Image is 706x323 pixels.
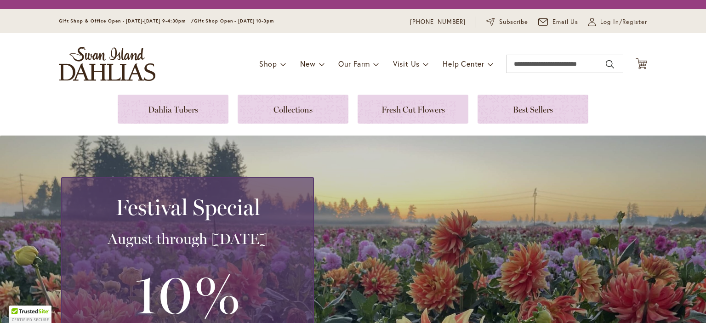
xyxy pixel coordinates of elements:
[606,57,614,72] button: Search
[194,18,274,24] span: Gift Shop Open - [DATE] 10-3pm
[499,17,528,27] span: Subscribe
[73,230,302,248] h3: August through [DATE]
[486,17,528,27] a: Subscribe
[259,59,277,68] span: Shop
[73,194,302,220] h2: Festival Special
[600,17,647,27] span: Log In/Register
[9,306,51,323] div: TrustedSite Certified
[59,18,194,24] span: Gift Shop & Office Open - [DATE]-[DATE] 9-4:30pm /
[300,59,315,68] span: New
[443,59,484,68] span: Help Center
[393,59,420,68] span: Visit Us
[410,17,466,27] a: [PHONE_NUMBER]
[338,59,370,68] span: Our Farm
[59,47,155,81] a: store logo
[552,17,579,27] span: Email Us
[538,17,579,27] a: Email Us
[588,17,647,27] a: Log In/Register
